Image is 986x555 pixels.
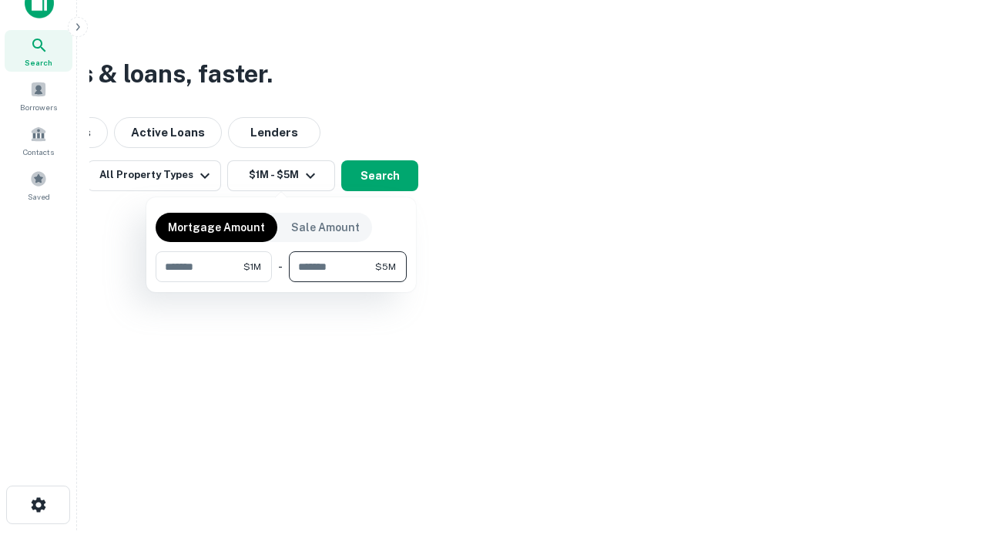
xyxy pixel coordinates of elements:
[291,219,360,236] p: Sale Amount
[909,432,986,506] iframe: Chat Widget
[168,219,265,236] p: Mortgage Amount
[243,260,261,274] span: $1M
[375,260,396,274] span: $5M
[278,251,283,282] div: -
